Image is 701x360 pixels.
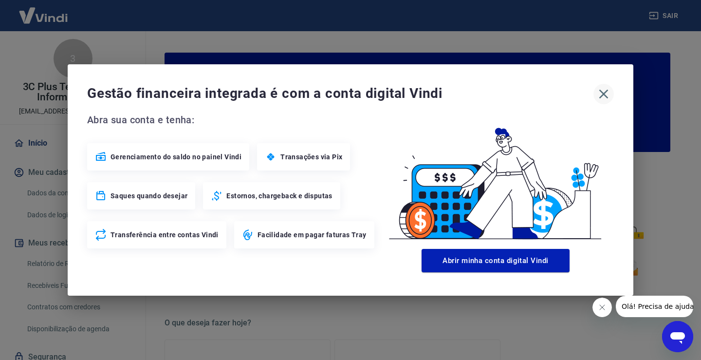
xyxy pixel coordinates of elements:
span: Gestão financeira integrada é com a conta digital Vindi [87,84,593,103]
span: Estornos, chargeback e disputas [226,191,332,201]
span: Olá! Precisa de ajuda? [6,7,82,15]
span: Abra sua conta e tenha: [87,112,377,128]
span: Gerenciamento do saldo no painel Vindi [111,152,241,162]
span: Facilidade em pagar faturas Tray [258,230,367,240]
span: Saques quando desejar [111,191,187,201]
iframe: Botão para abrir a janela de mensagens [662,321,693,352]
iframe: Fechar mensagem [592,298,612,317]
span: Transferência entre contas Vindi [111,230,219,240]
span: Transações via Pix [280,152,342,162]
iframe: Mensagem da empresa [616,296,693,317]
button: Abrir minha conta digital Vindi [422,249,570,272]
img: Good Billing [377,112,614,245]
